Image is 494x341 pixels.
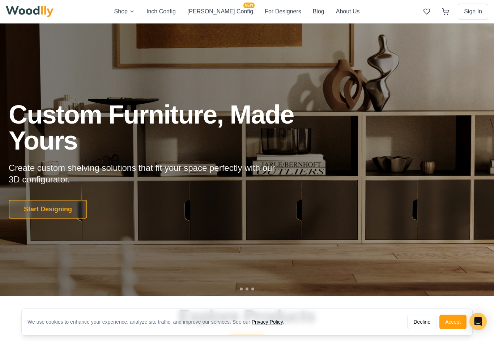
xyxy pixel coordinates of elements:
[9,102,333,154] h1: Custom Furniture, Made Yours
[458,4,488,20] button: Sign In
[6,6,54,17] img: Woodlly
[9,308,485,325] h2: Explore Products
[146,7,176,16] button: Inch Config
[114,7,135,16] button: Shop
[439,315,467,329] button: Accept
[9,162,286,185] p: Create custom shelving solutions that fit your space perfectly with our 3D configurator.
[187,7,253,16] button: [PERSON_NAME] ConfigNEW
[469,313,487,330] div: Open Intercom Messenger
[9,200,87,219] button: Start Designing
[313,7,324,16] button: Blog
[265,7,301,16] button: For Designers
[407,315,436,329] button: Decline
[27,318,290,325] div: We use cookies to enhance your experience, analyze site traffic, and improve our services. See our .
[243,3,255,8] span: NEW
[336,7,360,16] button: About Us
[252,319,283,325] a: Privacy Policy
